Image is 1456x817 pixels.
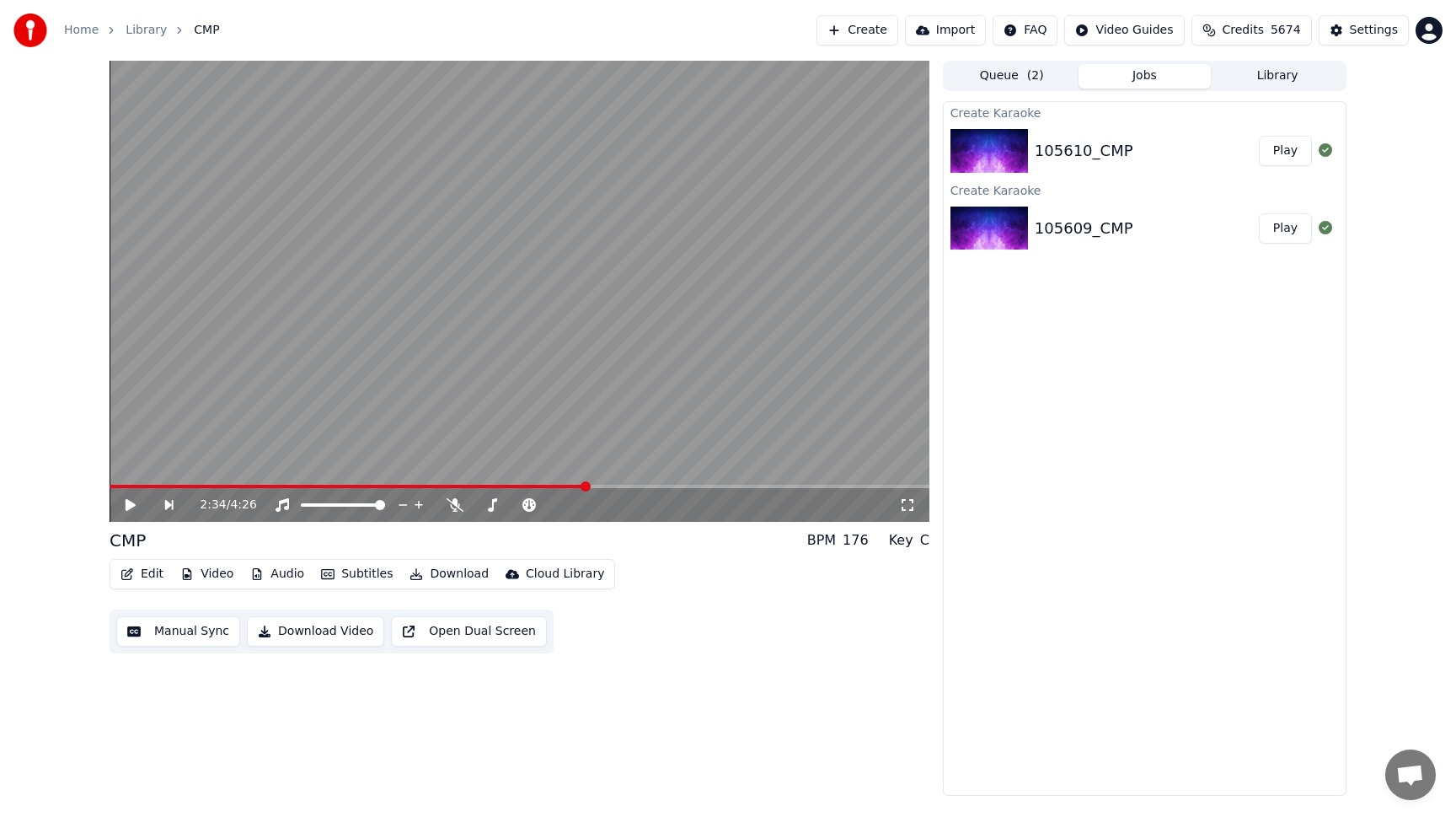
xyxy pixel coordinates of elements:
[391,616,547,647] button: Open Dual Screen
[1319,15,1409,46] button: Settings
[526,566,604,583] div: Cloud Library
[1035,139,1133,163] div: 105610_CMP
[230,497,256,513] span: 4:26
[114,562,170,586] button: Edit
[174,562,240,586] button: Video
[1079,64,1212,89] button: Jobs
[200,497,240,513] div: /
[1259,136,1312,166] button: Play
[1035,217,1133,240] div: 105609_CMP
[945,64,1079,89] button: Queue
[247,616,384,647] button: Download Video
[1223,22,1264,39] span: Credits
[1385,750,1436,800] div: Open chat
[1064,15,1184,46] button: Video Guides
[807,530,836,551] div: BPM
[194,22,219,39] span: CMP
[920,530,929,551] div: C
[314,562,399,586] button: Subtitles
[993,15,1057,46] button: FAQ
[64,22,99,39] a: Home
[816,15,898,46] button: Create
[944,180,1346,200] div: Create Karaoke
[126,22,167,39] a: Library
[110,529,146,552] div: CMP
[905,15,986,46] button: Import
[64,22,220,39] nav: breadcrumb
[403,562,495,586] button: Download
[244,562,311,586] button: Audio
[1191,15,1312,46] button: Credits5674
[1259,213,1312,244] button: Play
[1211,64,1344,89] button: Library
[116,616,240,647] button: Manual Sync
[944,102,1346,122] div: Create Karaoke
[13,13,47,47] img: youka
[1271,22,1301,39] span: 5674
[200,497,226,513] span: 2:34
[1350,22,1398,39] div: Settings
[843,530,869,551] div: 176
[889,530,913,551] div: Key
[1027,67,1044,84] span: ( 2 )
